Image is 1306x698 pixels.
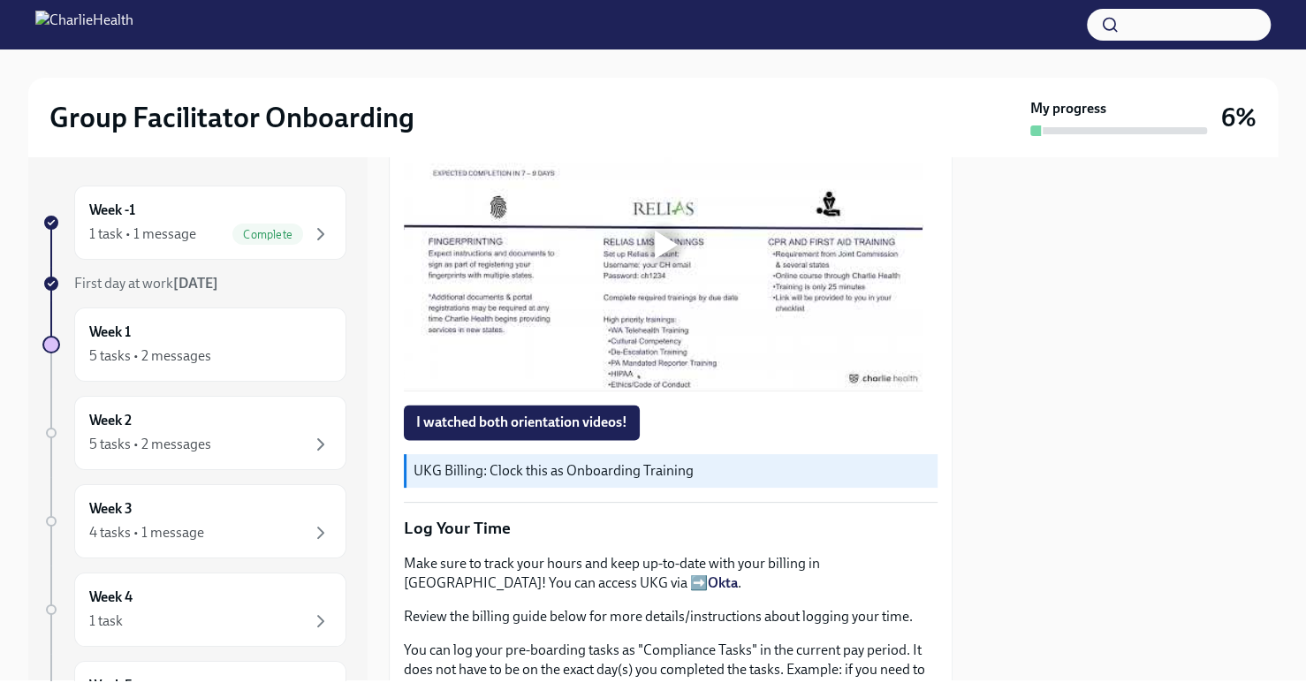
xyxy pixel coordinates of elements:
[42,484,346,558] a: Week 34 tasks • 1 message
[89,201,135,220] h6: Week -1
[42,396,346,470] a: Week 25 tasks • 2 messages
[42,186,346,260] a: Week -11 task • 1 messageComplete
[404,607,938,626] p: Review the billing guide below for more details/instructions about logging your time.
[89,322,131,342] h6: Week 1
[416,413,627,431] span: I watched both orientation videos!
[89,346,211,366] div: 5 tasks • 2 messages
[42,307,346,382] a: Week 15 tasks • 2 messages
[173,275,218,292] strong: [DATE]
[404,405,640,440] button: I watched both orientation videos!
[89,676,133,695] h6: Week 5
[404,554,938,593] p: Make sure to track your hours and keep up-to-date with your billing in [GEOGRAPHIC_DATA]! You can...
[89,611,123,631] div: 1 task
[708,574,738,591] a: Okta
[89,499,133,519] h6: Week 3
[404,517,938,540] p: Log Your Time
[89,224,196,244] div: 1 task • 1 message
[414,461,930,481] p: UKG Billing: Clock this as Onboarding Training
[232,228,303,241] span: Complete
[42,573,346,647] a: Week 41 task
[42,274,346,293] a: First day at work[DATE]
[74,275,218,292] span: First day at work
[1221,102,1257,133] h3: 6%
[1030,99,1106,118] strong: My progress
[89,411,132,430] h6: Week 2
[89,523,204,542] div: 4 tasks • 1 message
[89,435,211,454] div: 5 tasks • 2 messages
[35,11,133,39] img: CharlieHealth
[49,100,414,135] h2: Group Facilitator Onboarding
[89,588,133,607] h6: Week 4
